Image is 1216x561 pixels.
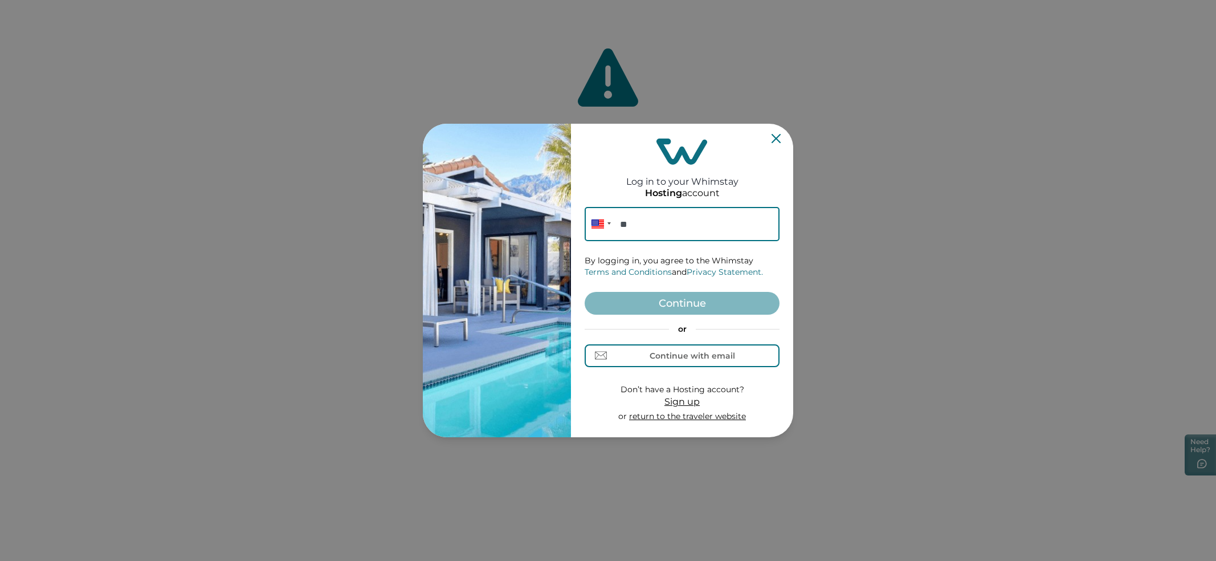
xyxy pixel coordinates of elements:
button: Close [772,134,781,143]
p: or [585,324,780,335]
div: United States: + 1 [585,207,614,241]
a: return to the traveler website [629,411,746,421]
img: login-logo [656,139,708,165]
p: account [645,188,720,199]
a: Privacy Statement. [687,267,763,277]
img: auth-banner [423,124,571,437]
p: Don’t have a Hosting account? [618,384,746,396]
button: Continue [585,292,780,315]
a: Terms and Conditions [585,267,672,277]
p: By logging in, you agree to the Whimstay and [585,255,780,278]
div: Continue with email [650,351,735,360]
button: Continue with email [585,344,780,367]
h2: Log in to your Whimstay [626,165,738,187]
p: or [618,411,746,422]
p: Hosting [645,188,682,199]
span: Sign up [664,396,700,407]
